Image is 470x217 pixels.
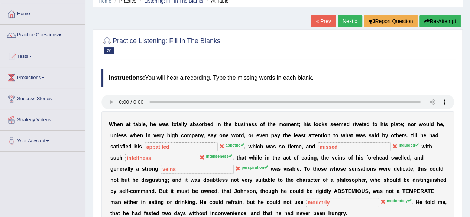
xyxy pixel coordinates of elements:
[257,155,259,161] b: l
[226,121,229,127] b: h
[256,144,257,149] b: i
[362,121,364,127] b: t
[402,132,404,138] b: r
[391,132,394,138] b: o
[321,155,323,161] b: t
[204,121,207,127] b: b
[272,155,274,161] b: t
[143,121,146,127] b: e
[299,144,302,149] b: e
[116,155,119,161] b: c
[254,121,257,127] b: s
[183,121,184,127] b: l
[317,155,318,161] b: ,
[266,155,270,161] b: n
[315,121,318,127] b: o
[181,132,184,138] b: c
[195,132,198,138] b: a
[228,121,231,127] b: e
[307,155,309,161] b: t
[244,121,245,127] b: i
[163,121,166,127] b: a
[153,121,156,127] b: e
[408,121,411,127] b: n
[269,121,273,127] b: h
[296,144,299,149] b: c
[356,132,360,138] b: w
[372,121,374,127] b: t
[249,155,253,161] b: w
[113,144,116,149] b: a
[359,121,362,127] b: e
[324,121,327,127] b: s
[283,132,285,138] b: t
[137,144,139,149] b: i
[337,155,339,161] b: i
[139,144,142,149] b: s
[134,132,137,138] b: h
[308,121,311,127] b: s
[411,132,413,138] b: t
[376,132,379,138] b: d
[239,132,240,138] b: r
[416,132,417,138] b: l
[118,132,121,138] b: e
[303,121,307,127] b: h
[322,132,324,138] b: i
[119,144,122,149] b: s
[248,144,252,149] b: w
[219,132,223,138] b: o
[443,121,444,127] b: ,
[109,75,145,81] b: Instructions:
[383,121,385,127] b: i
[125,154,198,162] input: blank
[192,132,195,138] b: p
[150,121,153,127] b: h
[110,144,113,149] b: s
[403,121,405,127] b: ;
[138,121,142,127] b: b
[178,121,181,127] b: a
[260,144,263,149] b: h
[260,121,263,127] b: o
[311,15,336,27] a: « Prev
[208,132,211,138] b: s
[146,132,148,138] b: i
[0,4,85,22] a: Home
[256,132,259,138] b: e
[141,121,143,127] b: l
[273,121,276,127] b: e
[332,155,335,161] b: v
[429,144,432,149] b: h
[423,121,426,127] b: o
[238,155,242,161] b: h
[399,132,402,138] b: e
[187,132,191,138] b: m
[299,121,301,127] b: ;
[206,154,232,158] sup: intenseness
[411,121,414,127] b: o
[216,121,218,127] b: i
[321,132,323,138] b: t
[295,132,298,138] b: e
[339,121,343,127] b: m
[129,121,131,127] b: t
[304,155,307,161] b: a
[170,132,172,138] b: i
[124,144,126,149] b: i
[199,121,202,127] b: o
[309,155,310,161] b: i
[271,132,275,138] b: p
[211,132,214,138] b: a
[117,132,118,138] b: l
[291,121,294,127] b: e
[110,155,113,161] b: s
[159,121,163,127] b: w
[318,132,321,138] b: n
[266,144,270,149] b: w
[203,132,205,138] b: ,
[279,144,282,149] b: s
[318,121,322,127] b: o
[113,155,117,161] b: u
[385,121,388,127] b: s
